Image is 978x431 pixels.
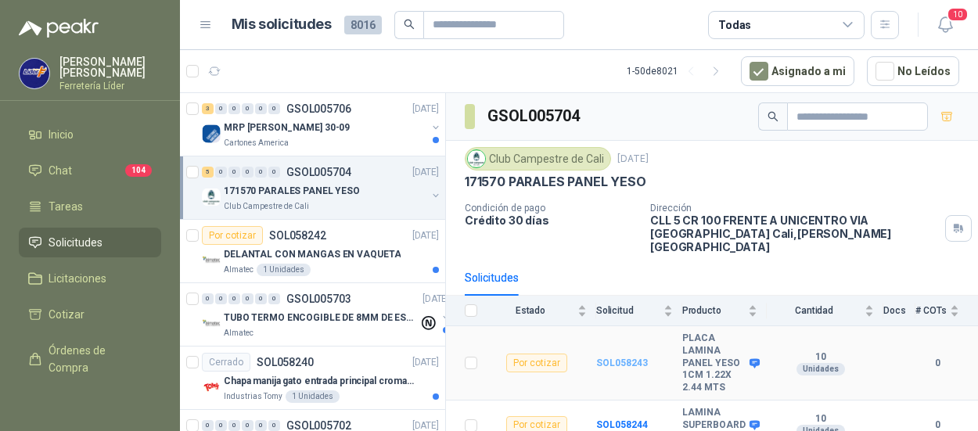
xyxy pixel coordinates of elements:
[931,11,959,39] button: 10
[202,378,221,397] img: Company Logo
[202,103,214,114] div: 3
[202,226,263,245] div: Por cotizar
[215,167,227,178] div: 0
[412,165,439,180] p: [DATE]
[202,420,214,431] div: 0
[682,296,767,326] th: Producto
[465,214,638,227] p: Crédito 30 días
[224,184,360,199] p: 171570 PARALES PANEL YESO
[202,314,221,333] img: Company Logo
[487,296,596,326] th: Estado
[19,300,161,329] a: Cotizar
[180,347,445,410] a: CerradoSOL058240[DATE] Company LogoChapa manija gato entrada principal cromado mate llave de segu...
[465,174,646,190] p: 171570 PARALES PANEL YESO
[59,81,161,91] p: Ferretería Líder
[19,19,99,38] img: Logo peakr
[224,120,350,135] p: MRP [PERSON_NAME] 30-09
[627,59,728,84] div: 1 - 50 de 8021
[49,234,102,251] span: Solicitudes
[650,214,939,253] p: CLL 5 CR 100 FRENTE A UNICENTRO VIA [GEOGRAPHIC_DATA] Cali , [PERSON_NAME][GEOGRAPHIC_DATA]
[19,120,161,149] a: Inicio
[19,389,161,418] a: Remisiones
[255,167,267,178] div: 0
[465,147,611,171] div: Club Campestre de Cali
[487,104,582,128] h3: GSOL005704
[767,413,875,426] b: 10
[257,264,311,276] div: 1 Unidades
[49,126,74,143] span: Inicio
[49,270,106,287] span: Licitaciones
[224,374,419,389] p: Chapa manija gato entrada principal cromado mate llave de seguridad
[202,251,221,270] img: Company Logo
[269,230,326,241] p: SOL058242
[255,293,267,304] div: 0
[286,167,351,178] p: GSOL005704
[767,305,862,316] span: Cantidad
[202,289,452,339] a: 0 0 0 0 0 0 GSOL005703[DATE] Company LogoTUBO TERMO ENCOGIBLE DE 8MM DE ESPESOR X 5CMSAlmatec
[215,420,227,431] div: 0
[49,162,72,179] span: Chat
[915,305,947,316] span: # COTs
[268,293,280,304] div: 0
[49,306,84,323] span: Cotizar
[487,305,574,316] span: Estado
[232,13,332,36] h1: Mis solicitudes
[242,420,253,431] div: 0
[202,293,214,304] div: 0
[268,420,280,431] div: 0
[228,420,240,431] div: 0
[224,200,309,213] p: Club Campestre de Cali
[915,296,978,326] th: # COTs
[125,164,152,177] span: 104
[255,420,267,431] div: 0
[224,311,419,325] p: TUBO TERMO ENCOGIBLE DE 8MM DE ESPESOR X 5CMS
[422,292,449,307] p: [DATE]
[596,305,660,316] span: Solicitud
[596,357,648,368] b: SOL058243
[465,203,638,214] p: Condición de pago
[224,264,253,276] p: Almatec
[465,269,519,286] div: Solicitudes
[596,419,648,430] a: SOL058244
[224,137,289,149] p: Cartones America
[286,103,351,114] p: GSOL005706
[596,296,682,326] th: Solicitud
[718,16,751,34] div: Todas
[286,293,351,304] p: GSOL005703
[682,332,746,393] b: PLACA LAMINA PANEL YESO 1CM 1.22X 2.44 MTS
[180,220,445,283] a: Por cotizarSOL058242[DATE] Company LogoDELANTAL CON MANGAS EN VAQUETAAlmatec1 Unidades
[947,7,969,22] span: 10
[650,203,939,214] p: Dirección
[506,354,567,372] div: Por cotizar
[242,167,253,178] div: 0
[767,296,884,326] th: Cantidad
[59,56,161,78] p: [PERSON_NAME] [PERSON_NAME]
[228,103,240,114] div: 0
[228,293,240,304] div: 0
[286,390,340,403] div: 1 Unidades
[268,103,280,114] div: 0
[242,293,253,304] div: 0
[202,353,250,372] div: Cerrado
[741,56,854,86] button: Asignado a mi
[19,264,161,293] a: Licitaciones
[767,351,875,364] b: 10
[242,103,253,114] div: 0
[768,111,778,122] span: search
[412,102,439,117] p: [DATE]
[268,167,280,178] div: 0
[224,327,253,339] p: Almatec
[412,228,439,243] p: [DATE]
[344,16,382,34] span: 8016
[682,305,745,316] span: Producto
[867,56,959,86] button: No Leídos
[228,167,240,178] div: 0
[202,163,442,213] a: 5 0 0 0 0 0 GSOL005704[DATE] Company Logo171570 PARALES PANEL YESOClub Campestre de Cali
[20,59,49,88] img: Company Logo
[19,192,161,221] a: Tareas
[257,357,314,368] p: SOL058240
[404,19,415,30] span: search
[19,228,161,257] a: Solicitudes
[215,103,227,114] div: 0
[215,293,227,304] div: 0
